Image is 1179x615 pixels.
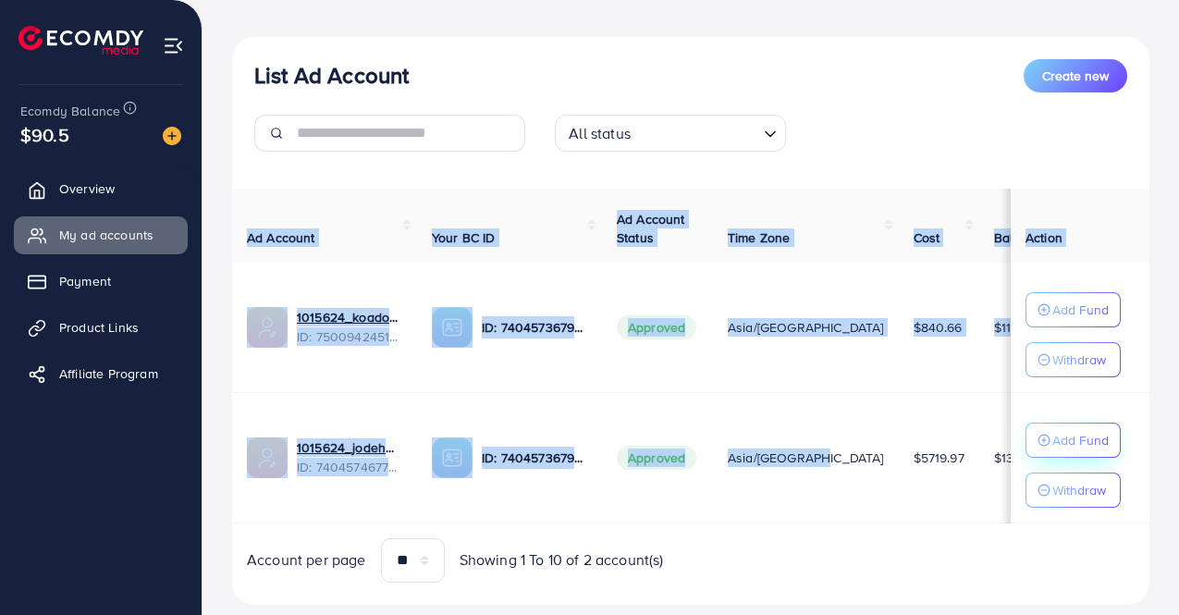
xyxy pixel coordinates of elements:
[59,226,154,244] span: My ad accounts
[14,355,188,392] a: Affiliate Program
[1052,299,1109,321] p: Add Fund
[617,446,696,470] span: Approved
[1025,292,1121,327] button: Add Fund
[14,309,188,346] a: Product Links
[247,228,315,247] span: Ad Account
[1052,429,1109,451] p: Add Fund
[728,228,790,247] span: Time Zone
[247,437,288,478] img: ic-ads-acc.e4c84228.svg
[1025,473,1121,508] button: Withdraw
[994,228,1043,247] span: Balance
[994,318,1029,337] span: $11.54
[636,117,756,147] input: Search for option
[1024,59,1127,92] button: Create new
[555,115,786,152] div: Search for option
[1025,342,1121,377] button: Withdraw
[617,210,685,247] span: Ad Account Status
[163,127,181,145] img: image
[432,437,473,478] img: ic-ba-acc.ded83a64.svg
[1100,532,1165,601] iframe: Chat
[728,318,884,337] span: Asia/[GEOGRAPHIC_DATA]
[59,364,158,383] span: Affiliate Program
[14,216,188,253] a: My ad accounts
[1052,479,1106,501] p: Withdraw
[297,308,402,346] div: <span class='underline'>1015624_koadok_1746449263868</span></br>7500942451029606417
[297,308,402,326] a: 1015624_koadok_1746449263868
[14,170,188,207] a: Overview
[59,272,111,290] span: Payment
[247,307,288,348] img: ic-ads-acc.e4c84228.svg
[297,327,402,346] span: ID: 7500942451029606417
[432,307,473,348] img: ic-ba-acc.ded83a64.svg
[728,449,884,467] span: Asia/[GEOGRAPHIC_DATA]
[297,438,402,457] a: 1015624_jodeh0818_1724011909550
[163,35,184,56] img: menu
[1052,349,1106,371] p: Withdraw
[482,316,587,338] p: ID: 7404573679537061904
[617,315,696,339] span: Approved
[460,549,664,571] span: Showing 1 To 10 of 2 account(s)
[59,318,139,337] span: Product Links
[20,121,69,148] span: $90.5
[297,438,402,476] div: <span class='underline'>1015624_jodeh0818_1724011909550</span></br>7404574677252866064
[18,26,143,55] img: logo
[1042,67,1109,85] span: Create new
[482,447,587,469] p: ID: 7404573679537061904
[1025,228,1062,247] span: Action
[247,549,366,571] span: Account per page
[914,449,964,467] span: $5719.97
[914,318,963,337] span: $840.66
[565,120,634,147] span: All status
[297,458,402,476] span: ID: 7404574677252866064
[59,179,115,198] span: Overview
[994,449,1032,467] span: $13.98
[14,263,188,300] a: Payment
[914,228,940,247] span: Cost
[254,62,409,89] h3: List Ad Account
[20,102,120,120] span: Ecomdy Balance
[432,228,496,247] span: Your BC ID
[1025,423,1121,458] button: Add Fund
